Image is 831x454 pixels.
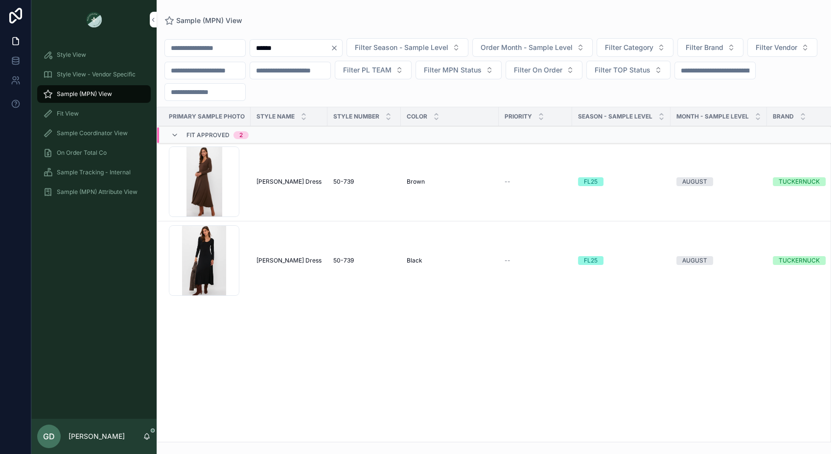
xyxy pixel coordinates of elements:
[505,257,510,264] span: --
[677,38,743,57] button: Select Button
[505,178,566,186] a: --
[578,256,665,265] a: FL25
[176,16,242,25] span: Sample (MPN) View
[505,178,510,186] span: --
[481,43,573,52] span: Order Month - Sample Level
[682,256,707,265] div: AUGUST
[169,113,245,120] span: PRIMARY SAMPLE PHOTO
[86,12,102,27] img: App logo
[37,46,151,64] a: Style View
[407,113,427,120] span: Color
[43,430,55,442] span: GD
[686,43,723,52] span: Filter Brand
[597,38,673,57] button: Select Button
[333,257,395,264] a: 50-739
[57,129,128,137] span: Sample Coordinator View
[578,177,665,186] a: FL25
[37,85,151,103] a: Sample (MPN) View
[578,113,652,120] span: Season - Sample Level
[343,65,392,75] span: Filter PL TEAM
[57,110,79,118] span: Fit View
[256,113,295,120] span: Style Name
[69,431,125,441] p: [PERSON_NAME]
[584,177,598,186] div: FL25
[37,183,151,201] a: Sample (MPN) Attribute View
[779,256,820,265] div: TUCKERNUCK
[57,149,107,157] span: On Order Total Co
[346,38,468,57] button: Select Button
[57,168,131,176] span: Sample Tracking - Internal
[330,44,342,52] button: Clear
[682,177,707,186] div: AUGUST
[747,38,817,57] button: Select Button
[779,177,820,186] div: TUCKERNUCK
[472,38,593,57] button: Select Button
[595,65,650,75] span: Filter TOP Status
[586,61,670,79] button: Select Button
[355,43,448,52] span: Filter Season - Sample Level
[407,257,493,264] a: Black
[239,131,243,139] div: 2
[333,257,354,264] span: 50-739
[505,113,532,120] span: PRIORITY
[676,113,749,120] span: MONTH - SAMPLE LEVEL
[676,256,761,265] a: AUGUST
[407,257,422,264] span: Black
[605,43,653,52] span: Filter Category
[333,178,354,186] span: 50-739
[164,16,242,25] a: Sample (MPN) View
[57,71,136,78] span: Style View - Vendor Specific
[37,66,151,83] a: Style View - Vendor Specific
[584,256,598,265] div: FL25
[37,105,151,122] a: Fit View
[57,51,86,59] span: Style View
[407,178,425,186] span: Brown
[506,61,582,79] button: Select Button
[505,257,566,264] a: --
[514,65,562,75] span: Filter On Order
[773,113,794,120] span: Brand
[57,90,112,98] span: Sample (MPN) View
[335,61,412,79] button: Select Button
[407,178,493,186] a: Brown
[333,178,395,186] a: 50-739
[676,177,761,186] a: AUGUST
[415,61,502,79] button: Select Button
[186,131,230,139] span: Fit Approved
[57,188,138,196] span: Sample (MPN) Attribute View
[256,257,322,264] a: [PERSON_NAME] Dress
[31,39,157,214] div: scrollable content
[37,164,151,181] a: Sample Tracking - Internal
[333,113,379,120] span: Style Number
[256,178,322,186] a: [PERSON_NAME] Dress
[37,124,151,142] a: Sample Coordinator View
[756,43,797,52] span: Filter Vendor
[37,144,151,162] a: On Order Total Co
[424,65,482,75] span: Filter MPN Status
